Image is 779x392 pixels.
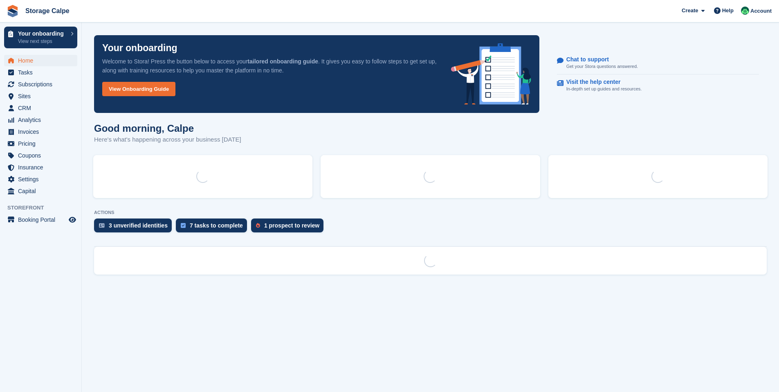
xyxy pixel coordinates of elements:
p: Chat to support [566,56,631,63]
p: Visit the help center [566,79,635,86]
span: Coupons [18,150,67,161]
a: 3 unverified identities [94,219,176,237]
a: menu [4,90,77,102]
span: Capital [18,185,67,197]
a: menu [4,162,77,173]
p: Your onboarding [18,31,67,36]
span: Home [18,55,67,66]
p: Your onboarding [102,43,177,53]
a: menu [4,55,77,66]
a: menu [4,185,77,197]
span: Tasks [18,67,67,78]
span: Settings [18,173,67,185]
img: stora-icon-8386f47178a22dfd0bd8f6a31ec36ba5ce8667c1dd55bd0f319d3a0aa187defe.svg [7,5,19,17]
a: menu [4,138,77,149]
p: In-depth set up guides and resources. [566,86,642,92]
img: verify_identity-adf6edd0f0f0b5bbfe63781bf79b02c33cf7c696d77639b501bdc392416b5a36.svg [99,223,105,228]
img: onboarding-info-6c161a55d2c0e0a8cae90662b2fe09162a5109e8cc188191df67fb4f79e88e88.svg [451,43,531,105]
a: 1 prospect to review [251,219,328,237]
a: Preview store [67,215,77,225]
a: menu [4,79,77,90]
span: Analytics [18,114,67,126]
p: Get your Stora questions answered. [566,63,638,70]
a: menu [4,126,77,137]
a: View Onboarding Guide [102,82,175,96]
p: Here's what's happening across your business [DATE] [94,135,241,144]
span: CRM [18,102,67,114]
a: Visit the help center In-depth set up guides and resources. [557,74,759,97]
span: Help [722,7,734,15]
span: Booking Portal [18,214,67,225]
span: Pricing [18,138,67,149]
span: Sites [18,90,67,102]
strong: tailored onboarding guide [247,58,318,65]
a: menu [4,150,77,161]
span: Subscriptions [18,79,67,90]
p: ACTIONS [94,210,767,215]
h1: Good morning, Calpe [94,123,241,134]
img: Calpe Storage [741,7,749,15]
span: Invoices [18,126,67,137]
div: 3 unverified identities [109,222,168,229]
img: task-75834270c22a3079a89374b754ae025e5fb1db73e45f91037f5363f120a921f8.svg [181,223,186,228]
a: menu [4,214,77,225]
a: Chat to support Get your Stora questions answered. [557,52,759,74]
a: menu [4,114,77,126]
a: menu [4,67,77,78]
img: prospect-51fa495bee0391a8d652442698ab0144808aea92771e9ea1ae160a38d050c398.svg [256,223,260,228]
div: 7 tasks to complete [190,222,243,229]
span: Create [682,7,698,15]
span: Insurance [18,162,67,173]
a: Storage Calpe [22,4,73,18]
p: View next steps [18,38,67,45]
span: Account [750,7,772,15]
a: menu [4,173,77,185]
p: Welcome to Stora! Press the button below to access your . It gives you easy to follow steps to ge... [102,57,438,75]
a: menu [4,102,77,114]
div: 1 prospect to review [264,222,319,229]
a: 7 tasks to complete [176,219,251,237]
a: Your onboarding View next steps [4,27,77,48]
span: Storefront [7,204,81,212]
